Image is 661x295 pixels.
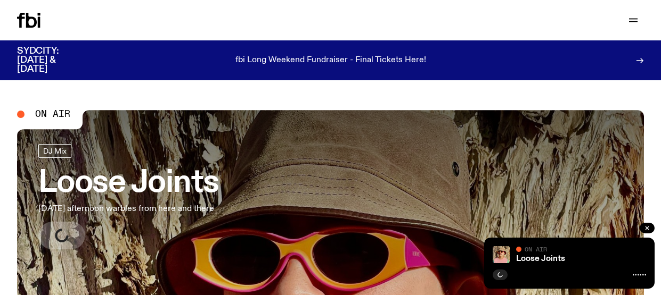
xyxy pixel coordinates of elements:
[17,47,85,74] h3: SYDCITY: [DATE] & [DATE]
[43,147,67,155] span: DJ Mix
[493,246,510,263] img: Tyson stands in front of a paperbark tree wearing orange sunglasses, a suede bucket hat and a pin...
[516,255,565,263] a: Loose Joints
[38,144,219,249] a: Loose Joints[DATE] afternoon warbles from here and there
[38,168,219,198] h3: Loose Joints
[235,56,426,65] p: fbi Long Weekend Fundraiser - Final Tickets Here!
[38,144,71,158] a: DJ Mix
[35,109,70,119] span: On Air
[525,246,547,252] span: On Air
[38,203,219,215] p: [DATE] afternoon warbles from here and there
